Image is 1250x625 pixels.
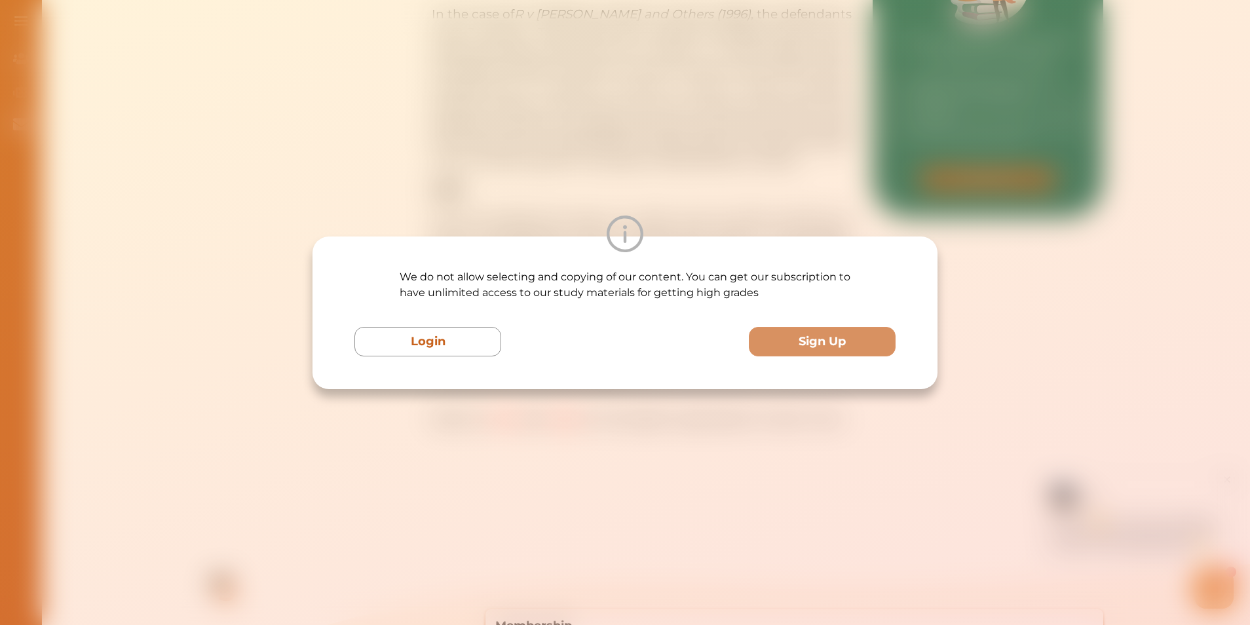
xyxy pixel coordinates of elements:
div: Nini [147,22,162,35]
button: Login [354,327,501,356]
span: 👋 [157,45,168,58]
p: We do not allow selecting and copying of our content. You can get our subscription to have unlimi... [400,269,850,301]
i: 1 [290,97,301,107]
span: 🌟 [261,70,273,83]
img: Nini [115,13,140,38]
button: Sign Up [749,327,896,356]
p: Hey there If you have any questions, I'm here to help! Just text back 'Hi' and choose from the fo... [115,45,288,83]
